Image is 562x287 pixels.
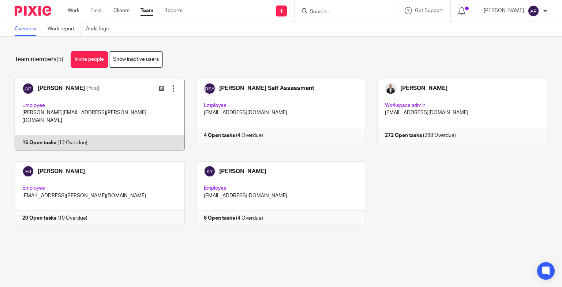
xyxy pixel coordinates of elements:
[15,56,63,63] h1: Team members
[484,7,524,14] p: [PERSON_NAME]
[109,51,163,68] a: Show inactive users
[415,8,443,13] span: Get Support
[56,56,63,62] span: (5)
[164,7,183,14] a: Reports
[113,7,130,14] a: Clients
[15,6,51,16] img: Pixie
[528,5,539,17] img: svg%3E
[86,22,114,36] a: Audit logs
[68,7,79,14] a: Work
[309,9,375,15] input: Search
[90,7,102,14] a: Email
[71,51,108,68] a: Invite people
[140,7,153,14] a: Team
[15,22,42,36] a: Overview
[48,22,80,36] a: Work report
